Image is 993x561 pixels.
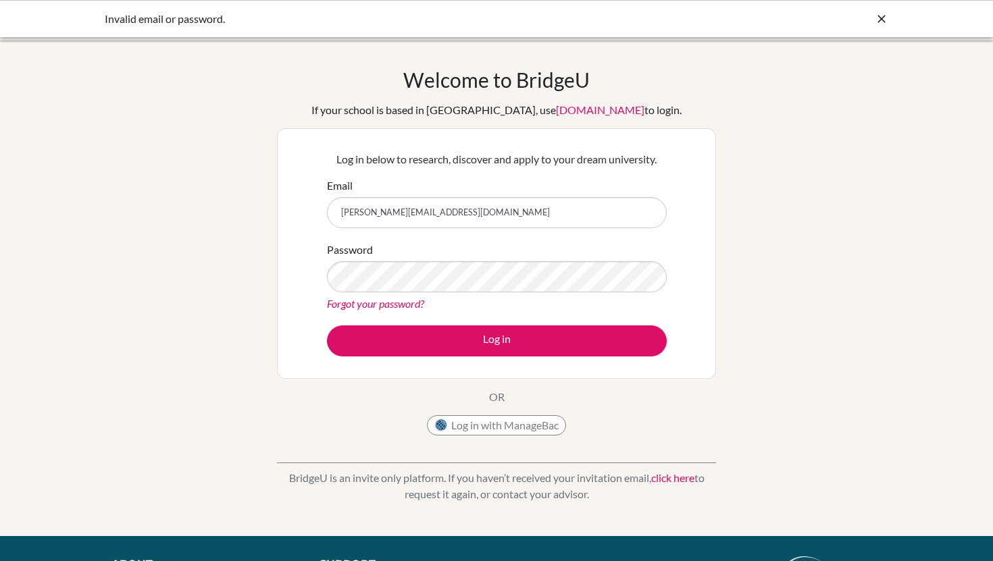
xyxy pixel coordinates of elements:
div: Invalid email or password. [105,11,686,27]
button: Log in with ManageBac [427,415,566,435]
a: Forgot your password? [327,297,424,310]
a: click here [651,471,694,484]
p: BridgeU is an invite only platform. If you haven’t received your invitation email, to request it ... [277,470,716,502]
h1: Welcome to BridgeU [403,68,590,92]
p: OR [489,389,505,405]
label: Password [327,242,373,258]
a: [DOMAIN_NAME] [556,103,644,116]
div: If your school is based in [GEOGRAPHIC_DATA], use to login. [311,102,682,118]
label: Email [327,178,353,194]
p: Log in below to research, discover and apply to your dream university. [327,151,667,167]
button: Log in [327,325,667,356]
